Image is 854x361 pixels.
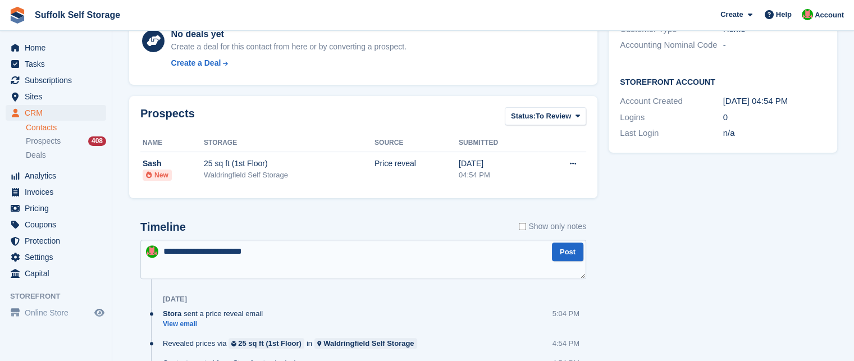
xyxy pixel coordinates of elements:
[6,40,106,56] a: menu
[171,41,407,53] div: Create a deal for this contact from here or by converting a prospect.
[552,338,579,349] div: 4:54 PM
[26,135,106,147] a: Prospects 408
[163,308,181,319] span: Stora
[204,134,375,152] th: Storage
[163,295,187,304] div: [DATE]
[93,306,106,319] a: Preview store
[25,40,92,56] span: Home
[30,6,125,24] a: Suffolk Self Storage
[25,249,92,265] span: Settings
[26,149,106,161] a: Deals
[6,72,106,88] a: menu
[163,319,268,329] a: View email
[723,127,826,140] div: n/a
[459,134,538,152] th: Submitted
[6,200,106,216] a: menu
[9,7,26,24] img: stora-icon-8386f47178a22dfd0bd8f6a31ec36ba5ce8667c1dd55bd0f319d3a0aa187defe.svg
[314,338,417,349] a: Waldringfield Self Storage
[459,158,538,170] div: [DATE]
[511,111,536,122] span: Status:
[6,266,106,281] a: menu
[171,57,221,69] div: Create a Deal
[620,39,723,52] div: Accounting Nominal Code
[6,217,106,232] a: menu
[620,127,723,140] div: Last Login
[26,150,46,161] span: Deals
[26,122,106,133] a: Contacts
[25,56,92,72] span: Tasks
[815,10,844,21] span: Account
[10,291,112,302] span: Storefront
[140,221,186,234] h2: Timeline
[6,89,106,104] a: menu
[25,72,92,88] span: Subscriptions
[25,305,92,321] span: Online Store
[171,28,407,41] div: No deals yet
[238,338,302,349] div: 25 sq ft (1st Floor)
[519,221,526,232] input: Show only notes
[88,136,106,146] div: 408
[723,39,826,52] div: -
[6,168,106,184] a: menu
[802,9,813,20] img: David Caucutt
[375,134,459,152] th: Source
[25,89,92,104] span: Sites
[723,95,826,108] div: [DATE] 04:54 PM
[620,95,723,108] div: Account Created
[25,168,92,184] span: Analytics
[25,105,92,121] span: CRM
[505,107,586,126] button: Status: To Review
[146,245,158,258] img: David Caucutt
[204,158,375,170] div: 25 sq ft (1st Floor)
[6,249,106,265] a: menu
[25,266,92,281] span: Capital
[163,308,268,319] div: sent a price reveal email
[163,338,423,349] div: Revealed prices via in
[620,76,826,87] h2: Storefront Account
[25,184,92,200] span: Invoices
[140,107,195,128] h2: Prospects
[459,170,538,181] div: 04:54 PM
[229,338,304,349] a: 25 sq ft (1st Floor)
[620,111,723,124] div: Logins
[536,111,571,122] span: To Review
[552,243,583,261] button: Post
[6,184,106,200] a: menu
[723,111,826,124] div: 0
[776,9,792,20] span: Help
[25,200,92,216] span: Pricing
[204,170,375,181] div: Waldringfield Self Storage
[6,233,106,249] a: menu
[143,158,204,170] div: Sash
[171,57,407,69] a: Create a Deal
[375,158,459,170] div: Price reveal
[6,305,106,321] a: menu
[143,170,172,181] li: New
[6,105,106,121] a: menu
[25,217,92,232] span: Coupons
[26,136,61,147] span: Prospects
[6,56,106,72] a: menu
[323,338,414,349] div: Waldringfield Self Storage
[552,308,579,319] div: 5:04 PM
[720,9,743,20] span: Create
[140,134,204,152] th: Name
[25,233,92,249] span: Protection
[519,221,586,232] label: Show only notes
